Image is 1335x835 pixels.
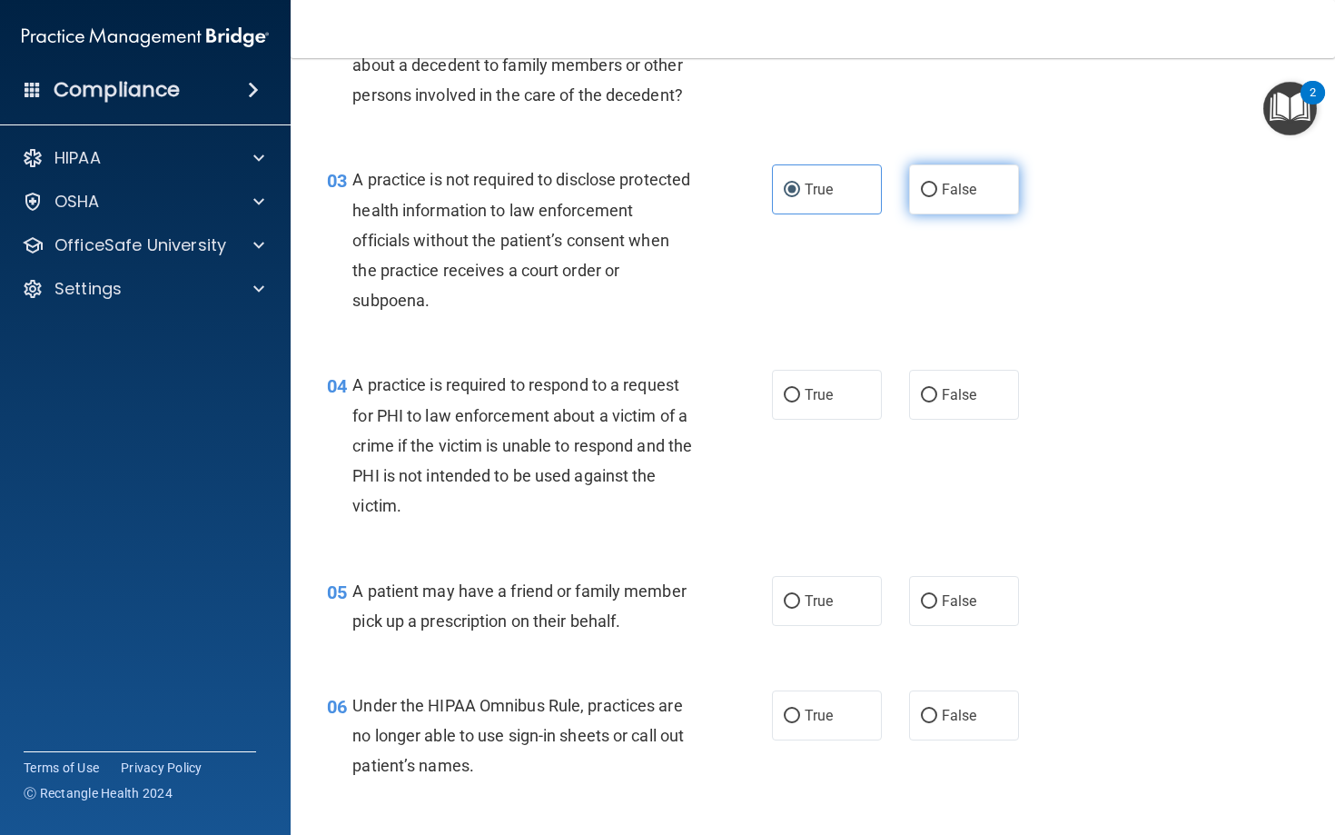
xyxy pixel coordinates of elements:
input: False [921,184,937,197]
input: False [921,595,937,609]
input: False [921,710,937,723]
span: Ⓒ Rectangle Health 2024 [24,784,173,802]
span: 03 [327,170,347,192]
h4: Compliance [54,77,180,103]
span: 06 [327,696,347,718]
span: True [805,592,833,610]
span: False [942,386,977,403]
span: True [805,181,833,198]
a: Privacy Policy [121,759,203,777]
input: False [921,389,937,403]
img: PMB logo [22,19,269,55]
input: True [784,710,800,723]
p: Settings [54,278,122,300]
div: 2 [1310,93,1316,116]
span: True [805,386,833,403]
input: True [784,184,800,197]
a: Settings [22,278,264,300]
button: Open Resource Center, 2 new notifications [1263,82,1317,135]
iframe: Drift Widget Chat Controller [1244,710,1313,779]
p: OfficeSafe University [54,234,226,256]
input: True [784,389,800,403]
span: A practice is not required to disclose protected health information to law enforcement officials ... [352,170,690,310]
span: False [942,592,977,610]
span: True [805,707,833,724]
input: True [784,595,800,609]
span: A practice is required to respond to a request for PHI to law enforcement about a victim of a cri... [352,375,692,515]
span: False [942,181,977,198]
span: Under the HIPAA Omnibus Rule, practices are no longer able to use sign-in sheets or call out pati... [352,696,684,775]
span: 04 [327,375,347,397]
p: HIPAA [54,147,101,169]
a: OfficeSafe University [22,234,264,256]
a: OSHA [22,191,264,213]
span: False [942,707,977,724]
a: HIPAA [22,147,264,169]
p: OSHA [54,191,100,213]
span: A patient may have a friend or family member pick up a prescription on their behalf. [352,582,686,631]
a: Terms of Use [24,759,99,777]
span: 05 [327,582,347,603]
